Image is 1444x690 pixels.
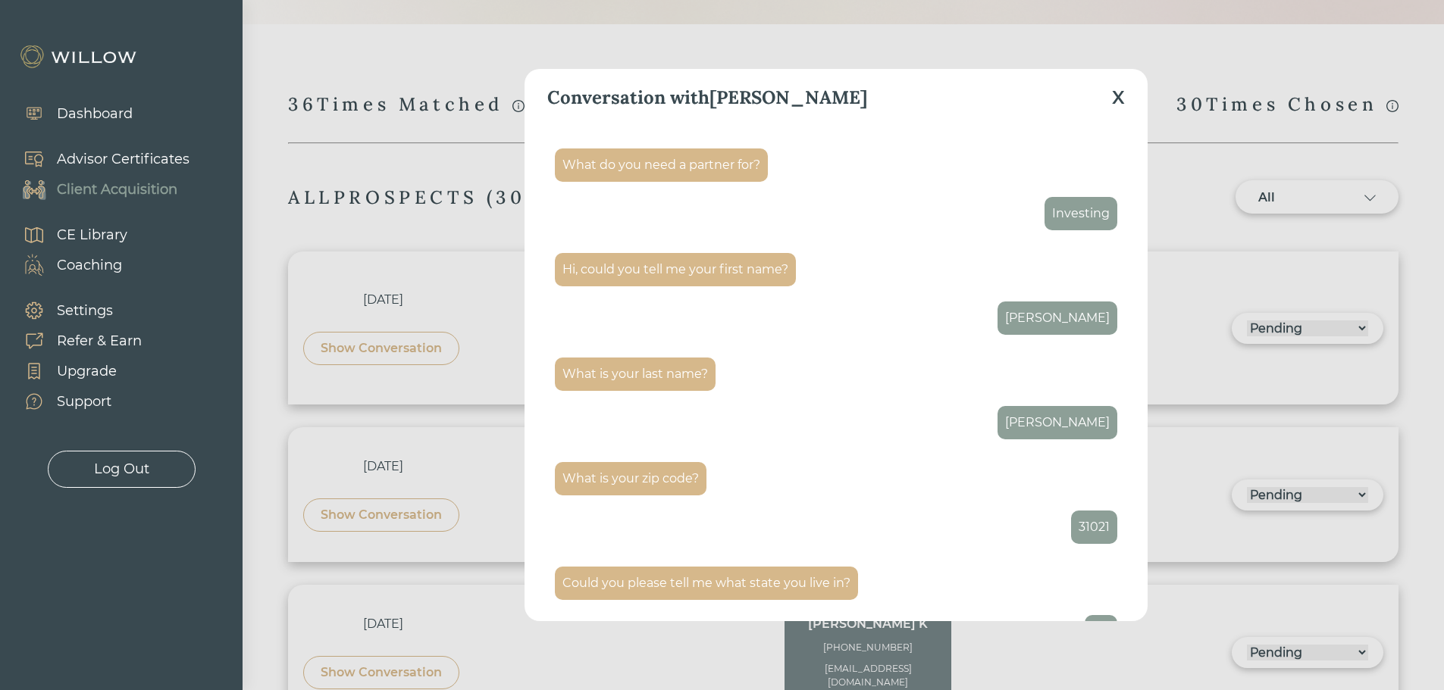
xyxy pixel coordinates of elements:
div: CE Library [57,225,127,245]
div: What do you need a partner for? [562,156,760,174]
a: CE Library [8,220,127,250]
div: X [1112,84,1125,111]
div: Log Out [94,459,149,479]
a: Dashboard [8,98,133,129]
div: Refer & Earn [57,331,142,351]
div: Settings [57,301,113,321]
div: Advisor Certificates [57,149,190,170]
div: What is your last name? [562,365,708,383]
div: Dashboard [57,104,133,124]
div: Conversation with [PERSON_NAME] [547,84,867,111]
div: Hi, could you tell me your first name? [562,261,788,279]
div: Coaching [57,255,122,276]
div: Support [57,392,111,412]
img: Willow [19,45,140,69]
a: Refer & Earn [8,326,142,356]
a: Coaching [8,250,127,280]
div: [PERSON_NAME] [1005,309,1110,327]
div: What is your zip code? [562,470,699,488]
a: Upgrade [8,356,142,386]
a: Advisor Certificates [8,144,190,174]
div: 31021 [1079,518,1110,536]
a: Settings [8,295,142,326]
div: [PERSON_NAME] [1005,414,1110,432]
div: Investing [1052,205,1110,223]
div: Client Acquisition [57,180,177,200]
div: Upgrade [57,361,117,382]
a: Client Acquisition [8,174,190,205]
div: Could you please tell me what state you live in? [562,574,850,592]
